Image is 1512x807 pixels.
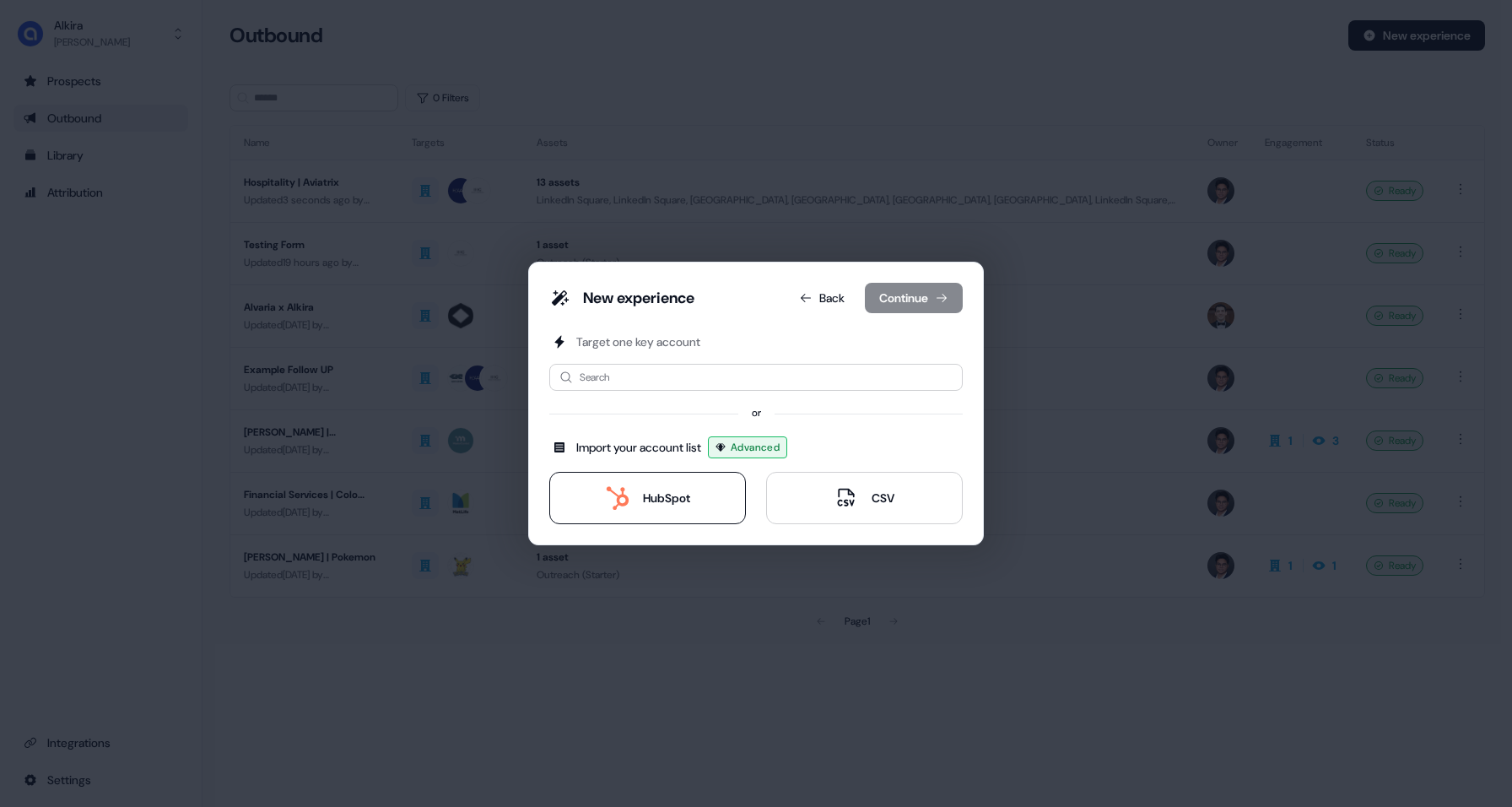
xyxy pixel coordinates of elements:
button: HubSpot [549,472,746,524]
span: Advanced [731,439,780,456]
button: CSV [766,472,963,524]
div: or [752,404,761,421]
div: New experience [583,288,694,308]
div: CSV [872,490,894,506]
div: HubSpot [643,490,690,506]
div: Import your account list [576,439,701,456]
div: Target one key account [576,333,700,350]
button: Back [786,283,858,313]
